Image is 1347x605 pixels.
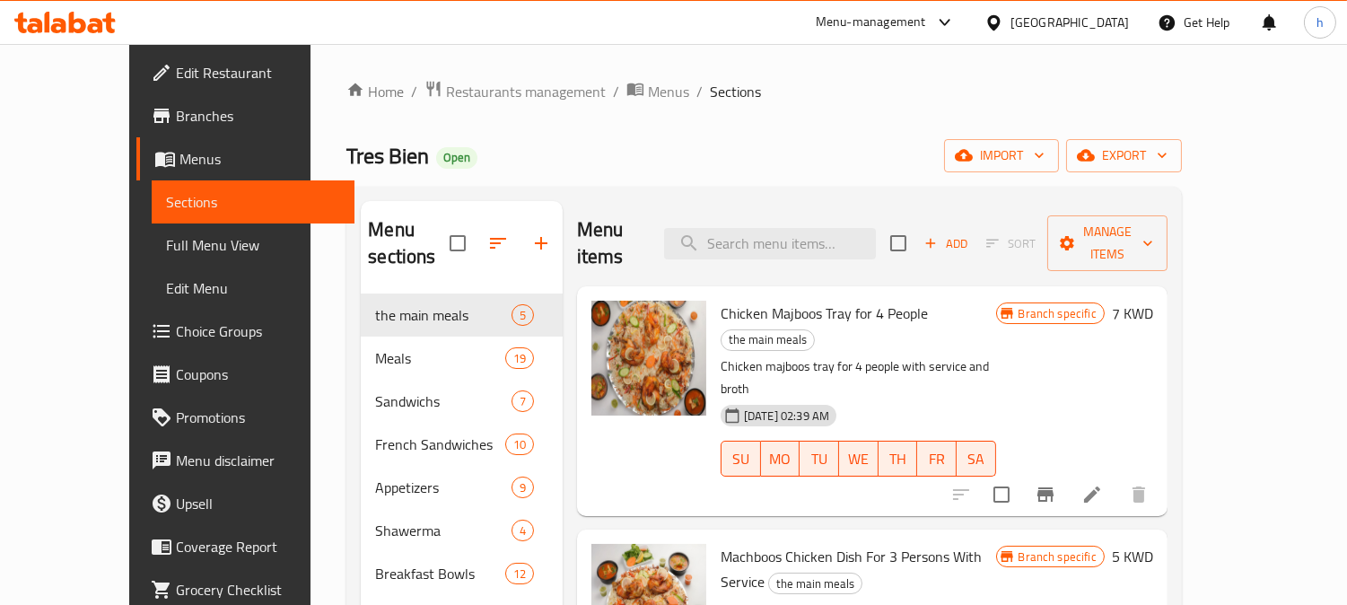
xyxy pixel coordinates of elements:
[1011,548,1104,566] span: Branch specific
[136,137,354,180] a: Menus
[411,81,417,102] li: /
[769,574,862,594] span: the main meals
[136,482,354,525] a: Upsell
[983,476,1020,513] span: Select to update
[1117,473,1160,516] button: delete
[761,441,800,477] button: MO
[346,136,429,176] span: Tres Bien
[375,304,511,326] span: the main meals
[577,216,643,270] h2: Menu items
[944,139,1059,172] button: import
[176,364,340,385] span: Coupons
[176,320,340,342] span: Choice Groups
[375,347,504,369] span: Meals
[361,466,563,509] div: Appetizers9
[613,81,619,102] li: /
[361,509,563,552] div: Shawerma4
[839,441,879,477] button: WE
[710,81,761,102] span: Sections
[1112,544,1153,569] h6: 5 KWD
[375,563,504,584] span: Breakfast Bowls
[721,355,996,400] p: Chicken majboos tray for 4 people with service and broth
[176,407,340,428] span: Promotions
[176,105,340,127] span: Branches
[768,446,793,472] span: MO
[375,390,511,412] span: Sandwichs
[179,148,340,170] span: Menus
[136,439,354,482] a: Menu disclaimer
[626,80,689,103] a: Menus
[591,301,706,416] img: Chicken Majboos Tray for 4 People
[1066,139,1182,172] button: export
[737,408,836,425] span: [DATE] 02:39 AM
[512,393,533,410] span: 7
[505,347,534,369] div: items
[152,267,354,310] a: Edit Menu
[436,150,477,165] span: Open
[1112,301,1153,326] h6: 7 KWD
[721,543,982,595] span: Machboos Chicken Dish For 3 Persons With Service
[1011,305,1104,322] span: Branch specific
[975,230,1047,258] span: Select section first
[1081,484,1103,505] a: Edit menu item
[446,81,606,102] span: Restaurants management
[512,522,533,539] span: 4
[512,479,533,496] span: 9
[917,441,957,477] button: FR
[176,536,340,557] span: Coverage Report
[375,434,504,455] span: French Sandwiches
[176,62,340,83] span: Edit Restaurant
[361,552,563,595] div: Breakfast Bowls12
[512,477,534,498] div: items
[136,94,354,137] a: Branches
[886,446,911,472] span: TH
[1047,215,1168,271] button: Manage items
[176,493,340,514] span: Upsell
[722,329,814,350] span: the main meals
[1010,13,1129,32] div: [GEOGRAPHIC_DATA]
[512,307,533,324] span: 5
[1080,145,1168,167] span: export
[958,145,1045,167] span: import
[436,147,477,169] div: Open
[136,525,354,568] a: Coverage Report
[375,520,511,541] span: Shawerma
[957,441,996,477] button: SA
[924,446,949,472] span: FR
[879,441,918,477] button: TH
[361,423,563,466] div: French Sandwiches10
[176,579,340,601] span: Grocery Checklist
[439,224,477,262] span: Select all sections
[424,80,606,103] a: Restaurants management
[1316,13,1324,32] span: h
[506,350,533,367] span: 19
[816,12,926,33] div: Menu-management
[361,337,563,380] div: Meals19
[361,294,563,337] div: the main meals5
[152,180,354,224] a: Sections
[648,81,689,102] span: Menus
[505,434,534,455] div: items
[512,390,534,412] div: items
[879,224,917,262] span: Select section
[800,441,839,477] button: TU
[166,234,340,256] span: Full Menu View
[846,446,871,472] span: WE
[721,329,815,351] div: the main meals
[917,230,975,258] button: Add
[917,230,975,258] span: Add item
[964,446,989,472] span: SA
[375,477,511,498] span: Appetizers
[506,566,533,583] span: 12
[346,80,1181,103] nav: breadcrumb
[152,224,354,267] a: Full Menu View
[512,304,534,326] div: items
[505,563,534,584] div: items
[696,81,703,102] li: /
[136,353,354,396] a: Coupons
[136,51,354,94] a: Edit Restaurant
